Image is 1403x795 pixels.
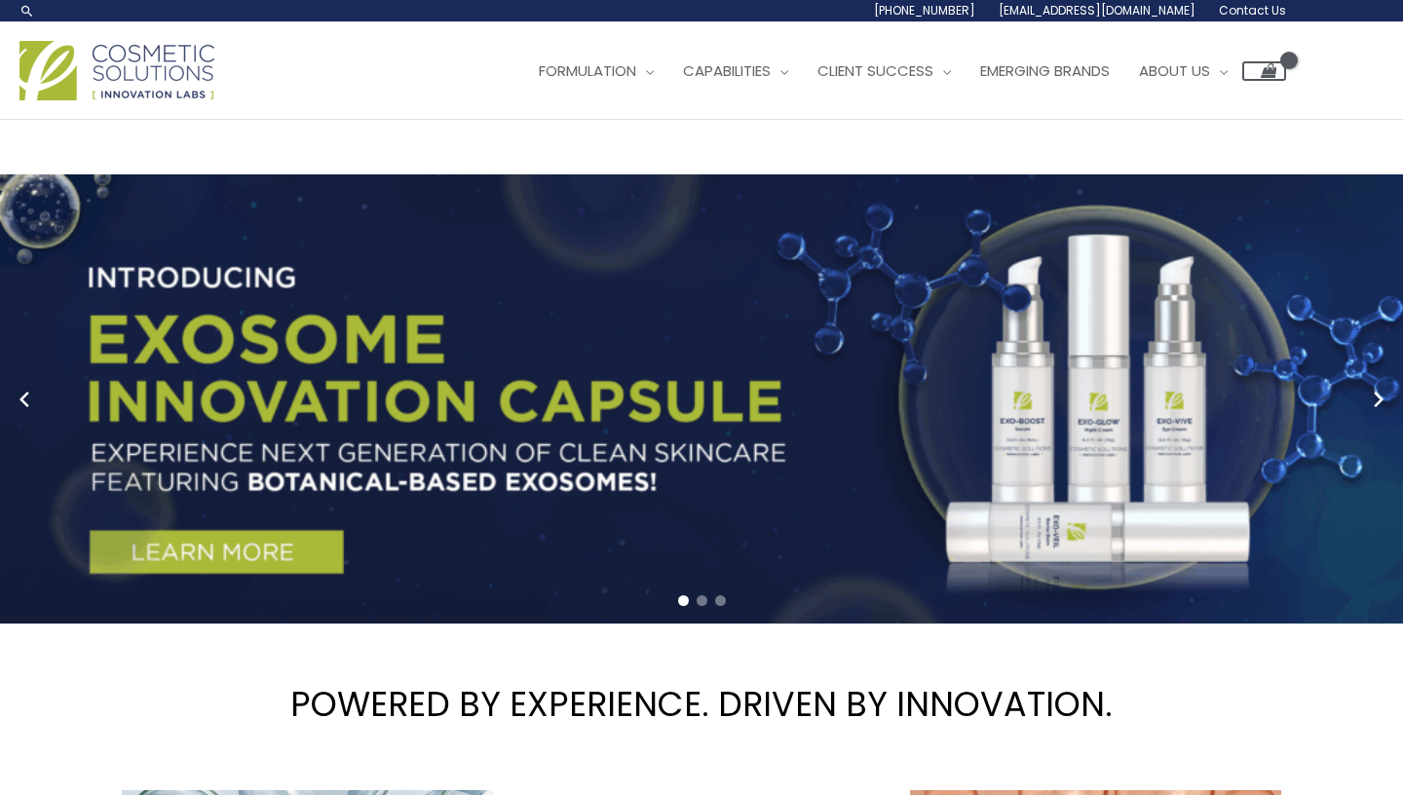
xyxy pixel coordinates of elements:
[539,60,636,81] span: Formulation
[1124,42,1242,100] a: About Us
[1139,60,1210,81] span: About Us
[999,2,1195,19] span: [EMAIL_ADDRESS][DOMAIN_NAME]
[19,3,35,19] a: Search icon link
[668,42,803,100] a: Capabilities
[980,60,1110,81] span: Emerging Brands
[1219,2,1286,19] span: Contact Us
[1364,385,1393,414] button: Next slide
[966,42,1124,100] a: Emerging Brands
[715,595,726,606] span: Go to slide 3
[10,385,39,414] button: Previous slide
[874,2,975,19] span: [PHONE_NUMBER]
[697,595,707,606] span: Go to slide 2
[1242,61,1286,81] a: View Shopping Cart, empty
[678,595,689,606] span: Go to slide 1
[683,60,771,81] span: Capabilities
[803,42,966,100] a: Client Success
[510,42,1286,100] nav: Site Navigation
[19,41,214,100] img: Cosmetic Solutions Logo
[817,60,933,81] span: Client Success
[524,42,668,100] a: Formulation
